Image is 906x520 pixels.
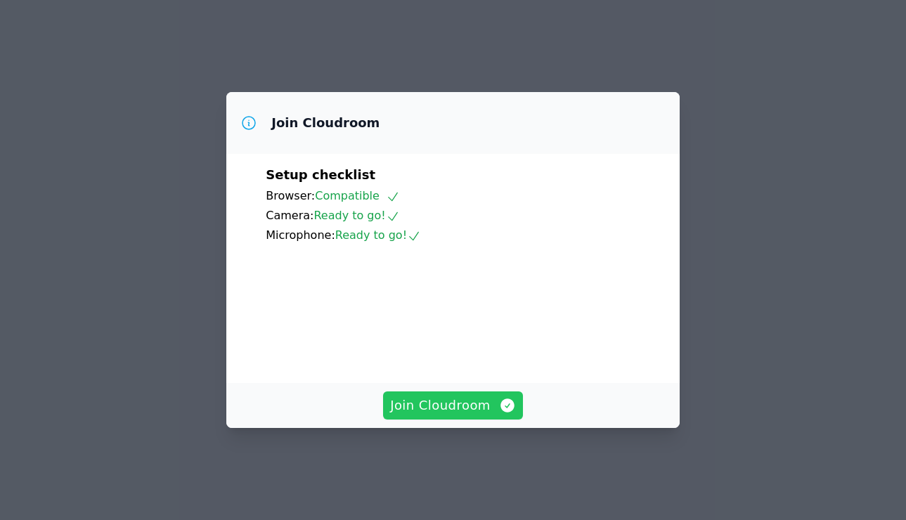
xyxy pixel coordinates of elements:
span: Browser: [266,189,315,202]
span: Join Cloudroom [390,396,516,415]
span: Camera: [266,209,313,222]
button: Join Cloudroom [383,391,523,420]
span: Ready to go! [313,209,399,222]
h3: Join Cloudroom [271,115,380,131]
span: Setup checklist [266,167,375,182]
span: Compatible [315,189,400,202]
span: Microphone: [266,228,335,242]
span: Ready to go! [335,228,421,242]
